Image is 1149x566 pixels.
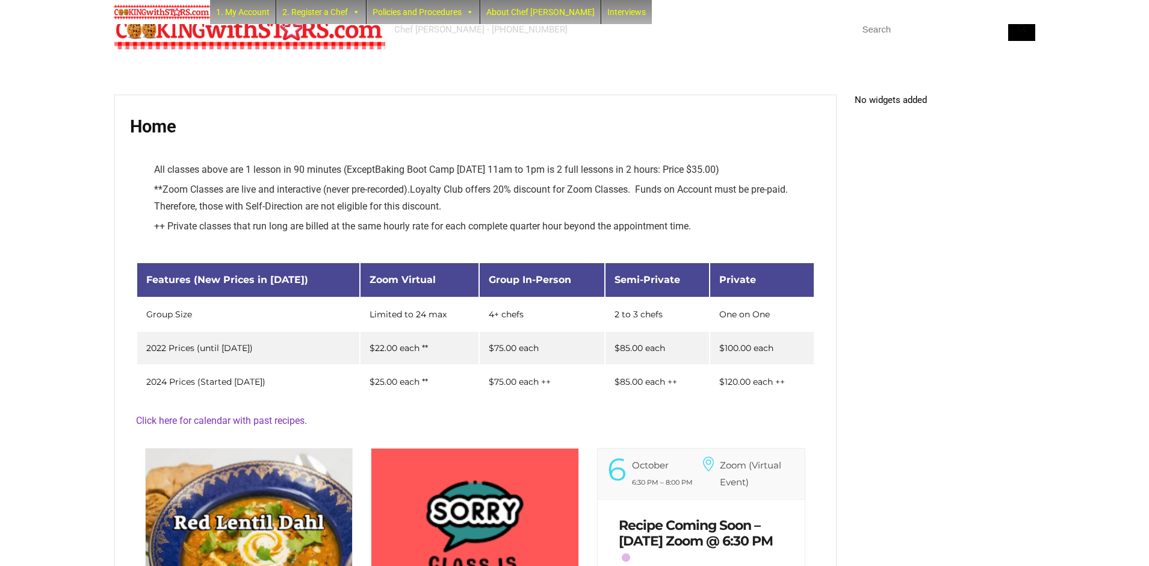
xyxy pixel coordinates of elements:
[114,5,210,19] img: Chef Paula's Cooking With Stars
[615,274,680,285] span: Semi-Private
[719,344,805,352] div: $100.00 each
[154,218,815,235] li: ++ Private classes that run long are billed at the same hourly rate for each complete quarter hou...
[489,344,595,352] div: $75.00 each
[719,274,756,285] span: Private
[146,378,351,386] div: 2024 Prices (Started [DATE])
[163,184,410,195] span: Zoom Classes are live and interactive (never pre-recorded).
[855,18,1035,41] input: Search
[146,310,351,319] div: Group Size
[489,310,595,319] div: 4+ chefs
[615,344,700,352] div: $85.00 each
[607,457,625,482] div: 6
[719,310,805,319] div: One on One
[855,95,1035,105] p: No widgets added
[720,457,781,490] h6: Zoom (Virtual Event)
[146,274,308,285] span: Features (New Prices in [DATE])
[719,378,805,386] div: $120.00 each ++
[489,274,571,285] span: Group In-Person
[154,181,815,215] li: ** Loyalty Club offers 20% discount for Zoom Classes. Funds on Account must be pre-paid. Therefor...
[370,274,436,285] span: Zoom Virtual
[370,378,469,386] div: $25.00 each **
[394,23,568,36] div: Chef [PERSON_NAME] - [PHONE_NUMBER]
[632,457,669,473] div: October
[154,161,815,178] li: All classes above are 1 lesson in 90 minutes (Except
[619,517,773,549] a: Recipe Coming Soon – [DATE] Zoom @ 6:30 PM
[1008,18,1035,41] button: Search
[615,378,700,386] div: $85.00 each ++
[375,164,719,175] span: Baking Boot Camp [DATE] 11am to 1pm is 2 full lessons in 2 hours: Price $35.00)
[607,474,702,491] div: 6:30 PM – 8:00 PM
[615,310,700,319] div: 2 to 3 chefs
[146,344,351,352] div: 2022 Prices (until [DATE])
[370,310,469,319] div: Limited to 24 max
[130,116,821,137] h1: Home
[370,344,469,352] div: $22.00 each **
[136,415,307,426] a: Click here for calendar with past recipes.
[114,9,385,49] img: Chef Paula's Cooking With Stars
[489,378,595,386] div: $75.00 each ++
